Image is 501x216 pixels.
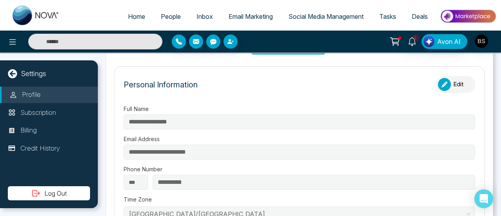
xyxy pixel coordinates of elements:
span: Social Media Management [288,13,364,20]
div: Open Intercom Messenger [474,189,493,208]
span: Inbox [196,13,213,20]
img: Lead Flow [424,36,434,47]
button: Edit [436,76,475,93]
a: Inbox [189,9,221,24]
a: Tasks [371,9,404,24]
button: Avon AI [422,34,467,49]
label: Email Address [124,135,475,143]
img: Market-place.gif [440,7,496,25]
label: Full Name [124,105,475,113]
span: Deals [412,13,428,20]
a: Email Marketing [221,9,281,24]
button: Log Out [8,186,90,200]
span: People [161,13,181,20]
img: User Avatar [475,34,488,48]
a: Home [120,9,153,24]
a: 1 [403,34,422,48]
a: Deals [404,9,436,24]
span: Home [128,13,145,20]
p: Subscription [20,108,56,118]
label: Phone Number [124,165,475,173]
p: Billing [20,125,37,136]
a: People [153,9,189,24]
span: Tasks [379,13,396,20]
p: Profile [22,90,41,100]
span: 1 [412,34,419,41]
span: Email Marketing [229,13,273,20]
label: Time Zone [124,195,475,203]
p: Settings [21,68,46,79]
span: Avon AI [437,37,461,46]
img: Nova CRM Logo [13,5,59,25]
p: Personal Information [124,79,198,91]
p: Credit History [20,143,60,154]
a: Social Media Management [281,9,371,24]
